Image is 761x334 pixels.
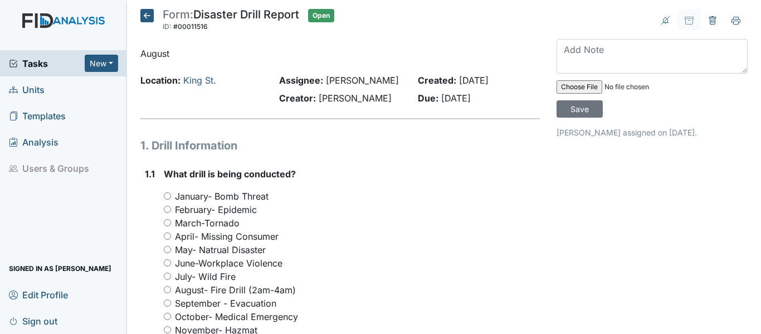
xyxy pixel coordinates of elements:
[418,75,456,86] strong: Created:
[279,93,316,104] strong: Creator:
[319,93,392,104] span: [PERSON_NAME]
[9,312,57,330] span: Sign out
[164,219,171,226] input: March-Tornado
[163,22,172,31] span: ID:
[183,75,216,86] a: King St.
[441,93,471,104] span: [DATE]
[164,286,171,293] input: August- Fire Drill (2am-4am)
[9,133,58,151] span: Analysis
[9,57,85,70] a: Tasks
[326,75,399,86] span: [PERSON_NAME]
[164,326,171,333] input: November- Hazmat
[9,107,66,124] span: Templates
[175,216,240,230] label: March-Tornado
[164,259,171,267] input: June-Workplace Violence
[9,286,68,303] span: Edit Profile
[557,100,603,118] input: Save
[164,168,296,180] span: What drill is being conducted?
[164,313,171,320] input: October- Medical Emergency
[279,75,323,86] strong: Assignee:
[163,8,193,21] span: Form:
[308,9,334,22] span: Open
[175,270,236,283] label: July- Wild Fire
[164,192,171,200] input: January- Bomb Threat
[175,243,266,256] label: May- Natrual Disaster
[164,206,171,213] input: February- Epidemic
[175,283,296,297] label: August- Fire Drill (2am-4am)
[140,75,181,86] strong: Location:
[164,273,171,280] input: July- Wild Fire
[163,9,299,33] div: Disaster Drill Report
[140,137,540,154] h1: 1. Drill Information
[173,22,208,31] span: #00011516
[85,55,118,72] button: New
[418,93,438,104] strong: Due:
[175,190,269,203] label: January- Bomb Threat
[175,203,257,216] label: February- Epidemic
[175,297,276,310] label: September - Evacuation
[164,299,171,307] input: September - Evacuation
[164,233,171,240] input: April- Missing Consumer
[145,167,155,181] label: 1.1
[175,310,298,323] label: October- Medical Emergency
[459,75,489,86] span: [DATE]
[140,47,540,60] p: August
[164,246,171,253] input: May- Natrual Disaster
[175,256,282,270] label: June-Workplace Violence
[9,81,45,98] span: Units
[557,127,748,138] p: [PERSON_NAME] assigned on [DATE].
[9,260,111,277] span: Signed in as [PERSON_NAME]
[175,230,279,243] label: April- Missing Consumer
